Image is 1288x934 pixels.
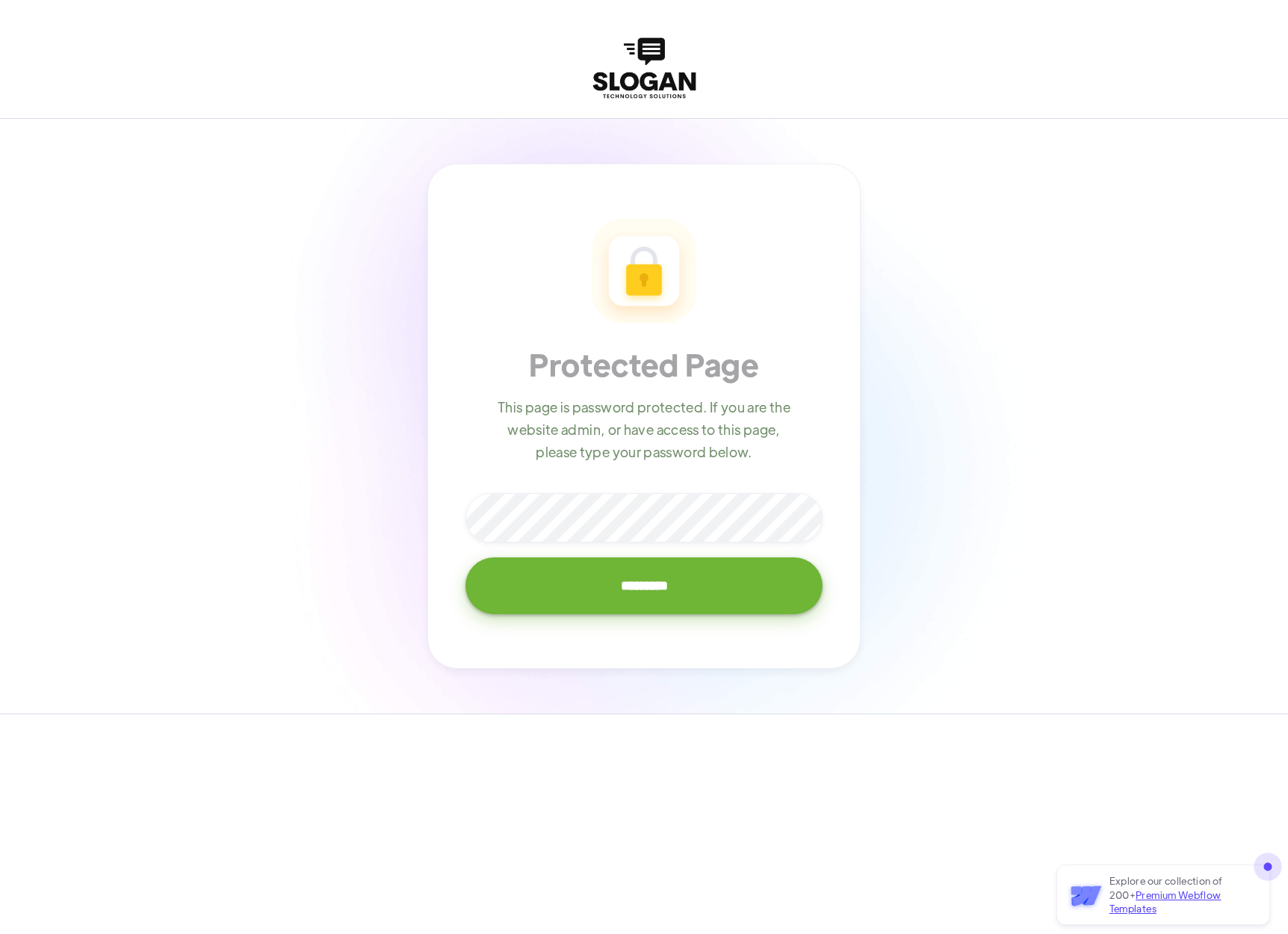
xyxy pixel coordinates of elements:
[1109,874,1253,915] p: Explore our collection of 200+
[1109,888,1222,915] span: Premium Webflow Templates
[465,218,823,614] form: Email Form
[592,218,696,326] img: Password Icon - Agency X Webflow Template
[529,344,759,384] h1: Protected Page
[1056,865,1270,925] a: Explore our collection of 200+Premium Webflow Templates
[493,396,796,463] p: This page is password protected. If you are the website admin, or have access to this page, pleas...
